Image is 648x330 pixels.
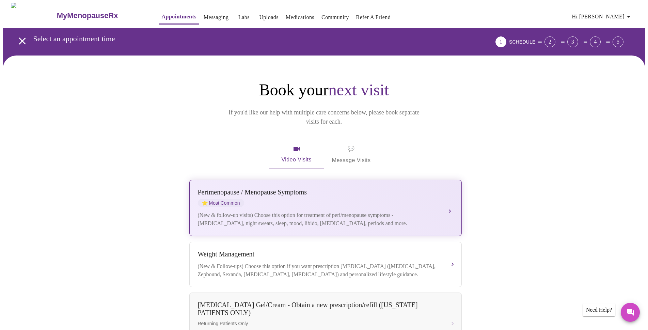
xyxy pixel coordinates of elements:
a: Appointments [162,12,196,21]
a: Refer a Friend [356,13,391,22]
a: MyMenopauseRx [56,4,145,28]
div: Need Help? [583,303,615,316]
div: 1 [495,36,506,47]
a: Uploads [259,13,279,22]
button: Messages [621,303,640,322]
button: Perimenopause / Menopause SymptomsstarMost Common(New & follow-up visits) Choose this option for ... [189,180,462,236]
a: Labs [238,13,250,22]
button: Medications [283,11,317,24]
span: Returning Patients Only [198,321,440,326]
button: Hi [PERSON_NAME] [569,10,635,23]
span: Most Common [198,199,244,207]
div: [MEDICAL_DATA] Gel/Cream - Obtain a new prescription/refill ([US_STATE] PATIENTS ONLY) [198,301,440,317]
span: Message Visits [332,144,371,165]
button: Messaging [201,11,231,24]
span: next visit [329,81,389,99]
p: If you'd like our help with multiple care concerns below, please book separate visits for each. [219,108,429,126]
span: SCHEDULE [509,39,535,45]
button: Refer a Friend [353,11,394,24]
button: Weight Management(New & Follow-ups) Choose this option if you want prescription [MEDICAL_DATA] ([... [189,242,462,287]
button: Appointments [159,10,199,25]
div: (New & Follow-ups) Choose this option if you want prescription [MEDICAL_DATA] ([MEDICAL_DATA], Ze... [198,262,440,279]
span: star [202,200,208,206]
h3: Select an appointment time [33,34,458,43]
img: MyMenopauseRx Logo [11,3,56,28]
a: Medications [286,13,314,22]
button: open drawer [12,31,32,51]
span: message [348,144,354,154]
h3: MyMenopauseRx [57,11,118,20]
span: Video Visits [278,145,316,164]
button: Labs [233,11,255,24]
div: 4 [590,36,601,47]
a: Community [321,13,349,22]
div: Perimenopause / Menopause Symptoms [198,188,440,196]
div: Weight Management [198,250,440,258]
div: (New & follow-up visits) Choose this option for treatment of peri/menopause symptoms - [MEDICAL_D... [198,211,440,227]
div: 5 [613,36,623,47]
button: Community [319,11,352,24]
a: Messaging [204,13,228,22]
h1: Book your [188,80,460,100]
button: Uploads [256,11,281,24]
div: 3 [567,36,578,47]
span: Hi [PERSON_NAME] [572,12,633,21]
div: 2 [544,36,555,47]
